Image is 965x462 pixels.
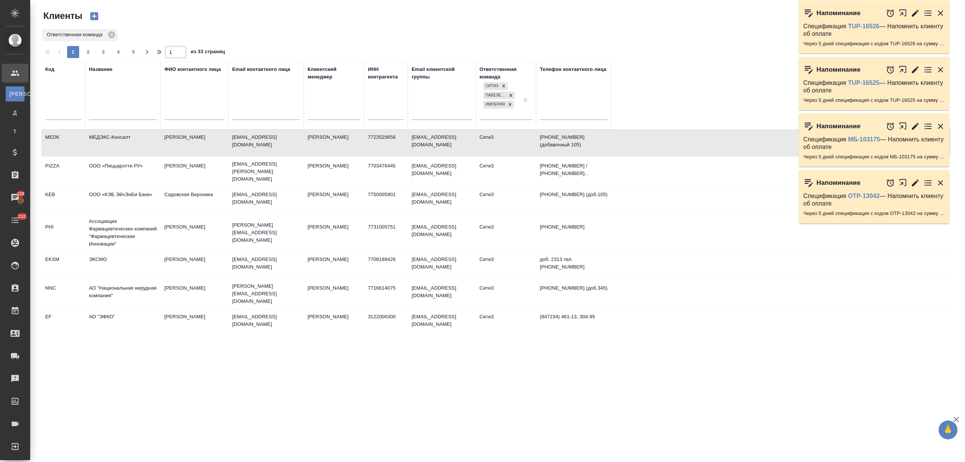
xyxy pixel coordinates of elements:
[899,175,907,191] button: Открыть в новой вкладке
[12,190,29,198] span: 108
[127,48,139,56] span: 5
[127,46,139,58] button: 5
[85,252,161,278] td: ЭКСМО
[161,309,228,336] td: [PERSON_NAME]
[408,281,476,307] td: [EMAIL_ADDRESS][DOMAIN_NAME]
[364,281,408,307] td: 7716614075
[232,256,300,271] p: [EMAIL_ADDRESS][DOMAIN_NAME]
[232,282,300,305] p: [PERSON_NAME][EMAIL_ADDRESS][DOMAIN_NAME]
[14,213,31,220] span: 232
[232,134,300,149] p: [EMAIL_ADDRESS][DOMAIN_NAME]
[816,9,861,17] p: Напоминание
[232,66,290,73] div: Email контактного лица
[304,252,364,278] td: [PERSON_NAME]
[9,128,21,135] span: Т
[232,313,300,328] p: [EMAIL_ADDRESS][DOMAIN_NAME]
[308,66,360,81] div: Клиентский менеджер
[161,281,228,307] td: [PERSON_NAME]
[911,178,920,187] button: Редактировать
[924,122,933,131] button: Перейти в todo
[482,91,516,100] div: Сити3, Павелецкая (Экс.Вивальди), Империя
[164,66,221,73] div: ФИО контактного лица
[304,309,364,336] td: [PERSON_NAME]
[161,187,228,213] td: Садовская Вероника
[161,252,228,278] td: [PERSON_NAME]
[816,66,861,74] p: Напоминание
[408,309,476,336] td: [EMAIL_ADDRESS][DOMAIN_NAME]
[924,178,933,187] button: Перейти в todo
[97,46,109,58] button: 3
[161,130,228,156] td: [PERSON_NAME]
[886,122,895,131] button: Отложить
[408,158,476,185] td: [EMAIL_ADDRESS][DOMAIN_NAME]
[2,211,28,230] a: 232
[803,192,945,207] p: Спецификация — Напомнить клиенту об оплате
[364,158,408,185] td: 7703476445
[803,79,945,94] p: Спецификация — Напомнить клиенту об оплате
[848,23,879,29] a: TUP-16526
[97,48,109,56] span: 3
[803,23,945,38] p: Спецификация — Напомнить клиенту об оплате
[408,219,476,246] td: [EMAIL_ADDRESS][DOMAIN_NAME]
[6,124,25,139] a: Т
[483,101,506,109] div: Империя
[45,66,54,73] div: Код
[85,10,103,23] button: Создать
[408,187,476,213] td: [EMAIL_ADDRESS][DOMAIN_NAME]
[408,130,476,156] td: [EMAIL_ADDRESS][DOMAIN_NAME]
[476,252,536,278] td: Сити3
[41,309,85,336] td: EF
[924,9,933,18] button: Перейти в todo
[82,46,94,58] button: 2
[6,105,25,120] a: Д
[899,118,907,134] button: Открыть в новой вкладке
[540,256,608,271] p: доб. 2313 тел. [PHONE_NUMBER]
[911,65,920,74] button: Редактировать
[479,66,532,81] div: Ответственная команда
[85,309,161,336] td: АО "ЭФКО"
[42,29,118,41] div: Ответственная команда
[161,219,228,246] td: [PERSON_NAME]
[9,109,21,117] span: Д
[482,81,509,91] div: Сити3, Павелецкая (Экс.Вивальди), Империя
[41,130,85,156] td: MEDK
[2,188,28,207] a: 108
[482,100,515,109] div: Сити3, Павелецкая (Экс.Вивальди), Империя
[9,90,21,98] span: [PERSON_NAME]
[364,252,408,278] td: 7708188426
[364,309,408,336] td: 3122000300
[304,219,364,246] td: [PERSON_NAME]
[476,187,536,213] td: Сити3
[41,158,85,185] td: PIZZA
[232,191,300,206] p: [EMAIL_ADDRESS][DOMAIN_NAME]
[848,136,880,143] a: МБ-103175
[803,136,945,151] p: Спецификация — Напомнить клиенту об оплате
[803,153,945,161] p: Через 5 дней спецификация с кодом МБ-103175 на сумму 158544 RUB будет просрочена
[82,48,94,56] span: 2
[476,281,536,307] td: Сити3
[886,178,895,187] button: Отложить
[476,158,536,185] td: Сити3
[936,9,945,18] button: Закрыть
[364,130,408,156] td: 7723529656
[540,191,608,198] p: [PHONE_NUMBER] (доб.105)
[408,252,476,278] td: [EMAIL_ADDRESS][DOMAIN_NAME]
[803,210,945,217] p: Через 5 дней спецификация с кодом OTP-13042 на сумму 2916 RUB будет просрочена
[41,187,85,213] td: KEB
[899,5,907,21] button: Открыть в новой вкладке
[803,97,945,104] p: Через 5 дней спецификация с кодом TUP-16525 на сумму 233586 RUB будет просрочена
[942,422,954,438] span: 🙏
[412,66,472,81] div: Email клиентской группы
[304,187,364,213] td: [PERSON_NAME]
[911,9,920,18] button: Редактировать
[911,122,920,131] button: Редактировать
[41,281,85,307] td: NNC
[232,160,300,183] p: [EMAIL_ADDRESS][PERSON_NAME][DOMAIN_NAME]
[540,313,608,321] p: (847234) 461-13, 304-95
[540,134,608,149] p: [PHONE_NUMBER] (добавочный 105)
[364,219,408,246] td: 7731005751
[540,66,607,73] div: Телефон контактного лица
[304,281,364,307] td: [PERSON_NAME]
[540,162,608,177] p: [PHONE_NUMBER] / [PHONE_NUMBER]...
[41,10,82,22] span: Клиенты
